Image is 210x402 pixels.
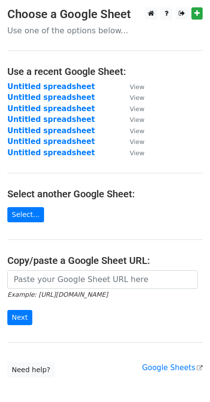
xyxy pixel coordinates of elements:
[7,255,203,266] h4: Copy/paste a Google Sheet URL:
[120,126,144,135] a: View
[7,270,198,289] input: Paste your Google Sheet URL here
[142,363,203,372] a: Google Sheets
[7,148,95,157] a: Untitled spreadsheet
[7,25,203,36] p: Use one of the options below...
[120,82,144,91] a: View
[7,188,203,200] h4: Select another Google Sheet:
[7,291,108,298] small: Example: [URL][DOMAIN_NAME]
[120,104,144,113] a: View
[130,83,144,91] small: View
[7,115,95,124] a: Untitled spreadsheet
[7,126,95,135] a: Untitled spreadsheet
[130,149,144,157] small: View
[7,310,32,325] input: Next
[7,66,203,77] h4: Use a recent Google Sheet:
[120,115,144,124] a: View
[130,138,144,145] small: View
[7,7,203,22] h3: Choose a Google Sheet
[130,127,144,135] small: View
[120,137,144,146] a: View
[7,93,95,102] a: Untitled spreadsheet
[7,82,95,91] a: Untitled spreadsheet
[130,116,144,123] small: View
[120,93,144,102] a: View
[7,207,44,222] a: Select...
[161,355,210,402] iframe: Chat Widget
[130,105,144,113] small: View
[120,148,144,157] a: View
[130,94,144,101] small: View
[7,104,95,113] a: Untitled spreadsheet
[7,362,55,378] a: Need help?
[7,137,95,146] a: Untitled spreadsheet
